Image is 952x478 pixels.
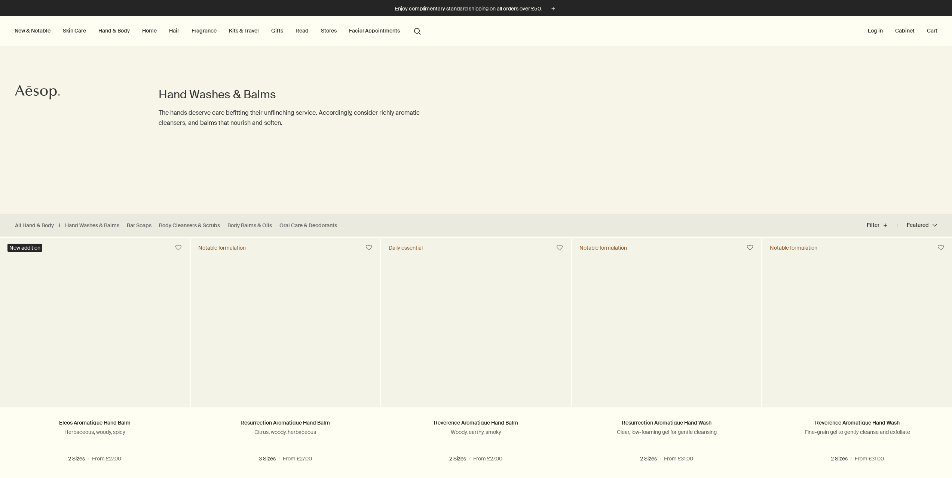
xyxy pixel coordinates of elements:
[866,16,939,46] nav: supplementary
[897,216,937,234] button: Featured
[202,429,369,435] p: Citrus, woody, herbaceous
[312,455,333,462] span: 120 mL
[80,468,82,477] span: /
[392,429,560,435] p: Woody, earthy, smoky
[845,468,847,477] span: /
[389,244,423,251] div: Daily essential
[159,87,446,102] h1: Hand Washes & Balms
[395,4,557,13] button: Enjoy complimentary standard shipping on all orders over £50.
[59,419,131,426] a: Eleos Aromatique Hand Balm
[443,468,458,477] span: £27.00
[7,244,42,252] div: New addition
[97,26,131,36] a: Hand & Body
[622,419,711,426] a: Resurrection Aromatique Hand Wash
[866,26,884,36] button: Log in
[172,241,185,255] button: Save to cabinet
[925,26,939,36] button: Cart
[85,468,128,477] span: £36.00 per 100 ml
[466,468,509,477] span: £36.00 per 100 ml
[190,26,218,36] a: Fragrance
[553,241,566,255] button: Save to cabinet
[654,468,656,477] span: /
[294,26,310,36] a: Read
[15,222,54,229] a: All Hand & Body
[894,26,916,36] a: Cabinet
[127,222,151,229] a: Bar Soaps
[61,26,88,36] a: Skin Care
[159,108,446,128] p: The hands deserve care befitting their unflinching service. Accordingly, consider richly aromatic...
[242,455,261,462] span: 75 mL
[395,5,542,13] p: Enjoy complimentary standard shipping on all orders over £50.
[159,222,220,229] a: Body Cleansers & Scrubs
[241,419,330,426] a: Resurrection Aromatique Hand Balm
[13,26,52,36] button: New & Notable
[276,468,318,477] span: £36.00 per 100 ml
[483,455,506,462] span: 500 mL
[102,455,125,462] span: 500 mL
[62,468,77,477] span: £27.00
[815,419,900,426] a: Reverence Aromatique Hand Wash
[861,455,895,462] span: 500 mL refill
[867,216,897,234] button: Filter
[579,244,627,251] div: Notable formulation
[770,244,817,251] div: Notable formulation
[13,83,62,104] a: Aesop
[850,468,889,477] span: £6.60 per 100 ml
[659,468,699,477] span: £6.60 per 100 ml
[279,222,337,229] a: Oral Care & Deodorants
[634,455,656,462] span: 500 mL
[271,468,273,477] span: /
[461,468,463,477] span: /
[15,85,60,100] svg: Aesop
[583,429,750,435] p: Clear, low-foaming gel for gentle cleansing
[824,455,847,462] span: 500 mL
[11,429,178,435] p: Herbaceous, woody, spicy
[141,26,158,36] a: Home
[450,455,469,462] span: 75 mL
[671,455,704,462] span: 500 mL refill
[348,26,401,36] a: Facial Appointments
[70,455,88,462] span: 75mL
[252,468,268,477] span: £27.00
[743,241,757,255] button: Save to cabinet
[362,241,376,255] button: Save to cabinet
[934,241,948,255] button: Save to cabinet
[825,468,842,477] span: £33.00
[319,26,338,36] button: Stores
[65,222,119,229] a: Hand Washes & Balms
[275,455,298,462] span: 500 mL
[13,16,424,46] nav: primary
[227,222,272,229] a: Body Balms & Oils
[774,429,941,435] p: Fine-grain gel to gently cleanse and exfoliate
[168,26,181,36] a: Hair
[227,26,260,36] a: Kits & Travel
[270,26,285,36] a: Gifts
[635,468,651,477] span: £33.00
[411,24,424,38] button: Open search
[198,244,246,251] div: Notable formulation
[434,419,518,426] a: Reverence Aromatique Hand Balm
